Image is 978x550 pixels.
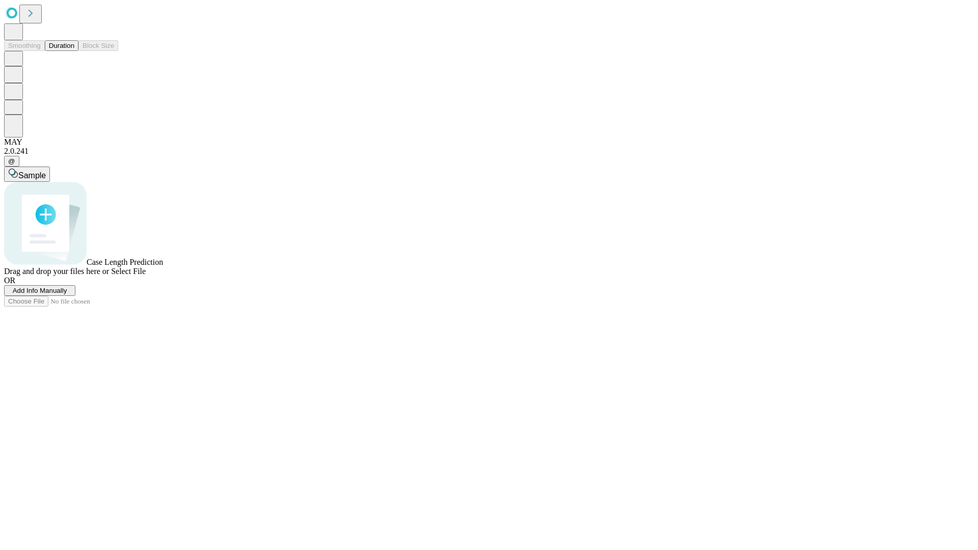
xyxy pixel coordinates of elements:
[4,40,45,51] button: Smoothing
[4,156,19,167] button: @
[78,40,118,51] button: Block Size
[13,287,67,294] span: Add Info Manually
[111,267,146,276] span: Select File
[45,40,78,51] button: Duration
[87,258,163,266] span: Case Length Prediction
[8,157,15,165] span: @
[4,276,15,285] span: OR
[4,267,109,276] span: Drag and drop your files here or
[4,285,75,296] button: Add Info Manually
[4,167,50,182] button: Sample
[18,171,46,180] span: Sample
[4,147,974,156] div: 2.0.241
[4,137,974,147] div: MAY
